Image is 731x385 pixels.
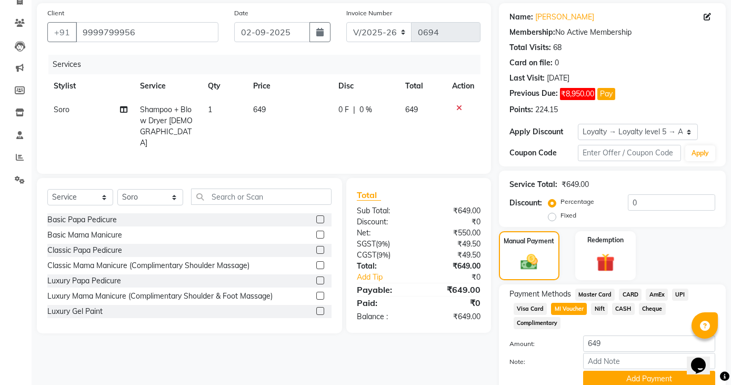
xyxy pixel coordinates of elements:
span: Shampoo + Blow Dryer [DEMOGRAPHIC_DATA] [140,105,193,147]
div: Name: [509,12,533,23]
th: Stylist [47,74,134,98]
th: Qty [202,74,247,98]
div: ( ) [349,239,418,250]
th: Price [247,74,332,98]
div: Basic Mama Manicure [47,230,122,241]
label: Redemption [587,235,624,245]
th: Total [399,74,446,98]
div: [DATE] [547,73,569,84]
span: 649 [405,105,418,114]
div: Balance : [349,311,418,322]
div: Payable: [349,283,418,296]
div: Membership: [509,27,555,38]
div: Discount: [509,198,542,209]
span: | [353,104,355,115]
div: Luxury Gel Paint [47,306,103,317]
div: Sub Total: [349,205,418,216]
div: ₹49.50 [418,239,488,250]
th: Action [446,74,480,98]
span: MI Voucher [551,303,587,315]
div: Luxury Mama Manicure (Complimentary Shoulder & Foot Massage) [47,291,273,302]
img: _cash.svg [515,252,543,272]
span: 1 [208,105,212,114]
div: ₹0 [430,272,488,283]
div: ₹649.00 [418,205,488,216]
div: Total Visits: [509,42,551,53]
label: Client [47,8,64,18]
span: Visa Card [514,303,547,315]
a: [PERSON_NAME] [535,12,594,23]
div: Apply Discount [509,126,578,137]
div: Paid: [349,297,418,309]
input: Add Note [583,353,715,369]
span: UPI [672,289,688,301]
label: Note: [502,357,575,367]
div: ₹0 [418,216,488,228]
div: 0 [555,57,559,68]
div: Classic Papa Pedicure [47,245,122,256]
button: Pay [597,88,615,100]
span: Total [357,190,381,201]
div: Service Total: [509,179,557,190]
span: Soro [54,105,69,114]
div: ₹649.00 [418,283,488,296]
div: Basic Papa Pedicure [47,214,117,225]
div: ( ) [349,250,418,261]
div: Classic Mama Manicure (Complimentary Shoulder Massage) [47,260,249,271]
label: Date [234,8,248,18]
div: Points: [509,104,533,115]
span: 9% [378,240,388,248]
span: Cheque [639,303,666,315]
span: AmEx [646,289,668,301]
span: Payment Methods [509,289,571,300]
div: Coupon Code [509,147,578,159]
div: ₹49.50 [418,250,488,261]
span: ₹8,950.00 [560,88,595,100]
img: _gift.svg [590,251,620,274]
div: ₹0 [418,297,488,309]
span: Master Card [575,289,615,301]
span: 9% [378,251,388,259]
button: +91 [47,22,77,42]
div: Discount: [349,216,418,228]
label: Fixed [560,211,576,220]
a: Add Tip [349,272,430,283]
div: Total: [349,261,418,272]
input: Search by Name/Mobile/Email/Code [76,22,218,42]
input: Enter Offer / Coupon Code [578,145,681,161]
iframe: chat widget [687,343,720,374]
div: Net: [349,228,418,239]
label: Amount: [502,339,575,349]
span: 649 [253,105,266,114]
div: Services [48,55,488,74]
span: CASH [612,303,635,315]
span: SGST [357,239,376,249]
div: No Active Membership [509,27,715,38]
span: Complimentary [514,317,561,329]
th: Disc [332,74,399,98]
div: ₹649.00 [562,179,589,190]
span: CGST [357,250,376,260]
div: ₹649.00 [418,311,488,322]
span: CARD [619,289,642,301]
label: Percentage [560,197,594,206]
label: Invoice Number [346,8,392,18]
div: 224.15 [535,104,558,115]
div: ₹649.00 [418,261,488,272]
input: Search or Scan [191,189,332,205]
div: Card on file: [509,57,553,68]
label: Manual Payment [504,236,554,246]
span: 0 % [359,104,372,115]
div: Previous Due: [509,88,558,100]
th: Service [134,74,202,98]
span: 0 F [338,104,349,115]
div: 68 [553,42,562,53]
div: Luxury Papa Pedicure [47,275,121,287]
span: Nift [591,303,608,315]
div: Last Visit: [509,73,545,84]
button: Apply [685,145,715,161]
div: ₹550.00 [418,228,488,239]
input: Amount [583,335,715,352]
